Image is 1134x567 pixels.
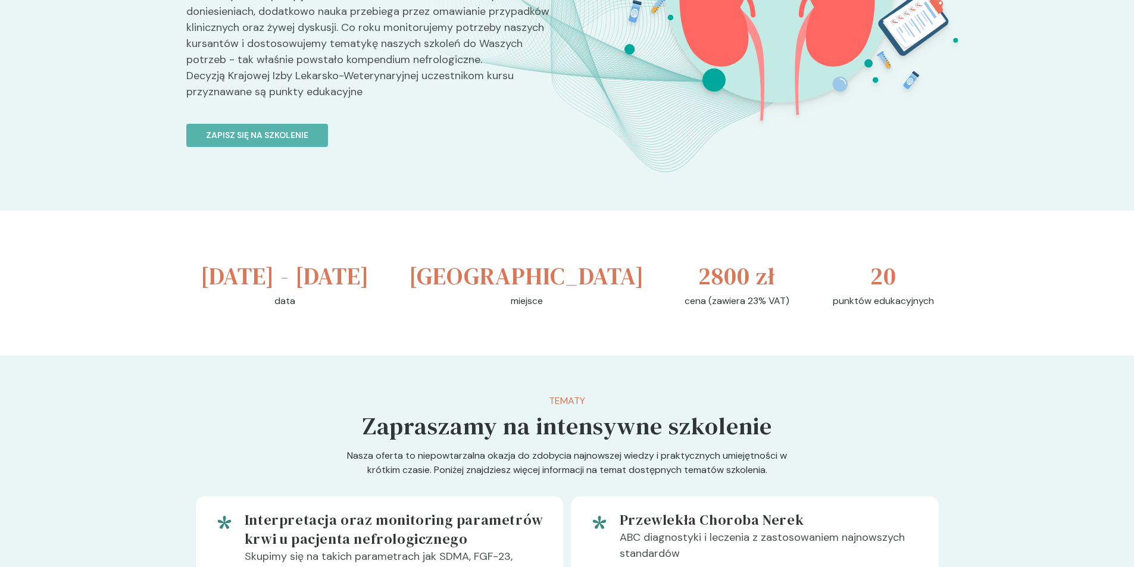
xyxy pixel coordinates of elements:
[363,408,772,444] h5: Zapraszamy na intensywne szkolenie
[274,294,295,308] p: data
[186,109,558,147] a: Zapisz się na szkolenie
[409,258,644,294] h3: [GEOGRAPHIC_DATA]
[833,294,934,308] p: punktów edukacyjnych
[363,394,772,408] p: Tematy
[245,510,545,549] h5: Interpretacja oraz monitoring parametrów krwi u pacjenta nefrologicznego
[206,129,308,142] p: Zapisz się na szkolenie
[685,294,789,308] p: cena (zawiera 23% VAT)
[339,449,796,496] p: Nasza oferta to niepowtarzalna okazja do zdobycia najnowszej wiedzy i praktycznych umiejętności w...
[620,510,920,530] h5: Przewlekła Choroba Nerek
[511,294,543,308] p: miejsce
[186,124,328,147] button: Zapisz się na szkolenie
[201,258,369,294] h3: [DATE] - [DATE]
